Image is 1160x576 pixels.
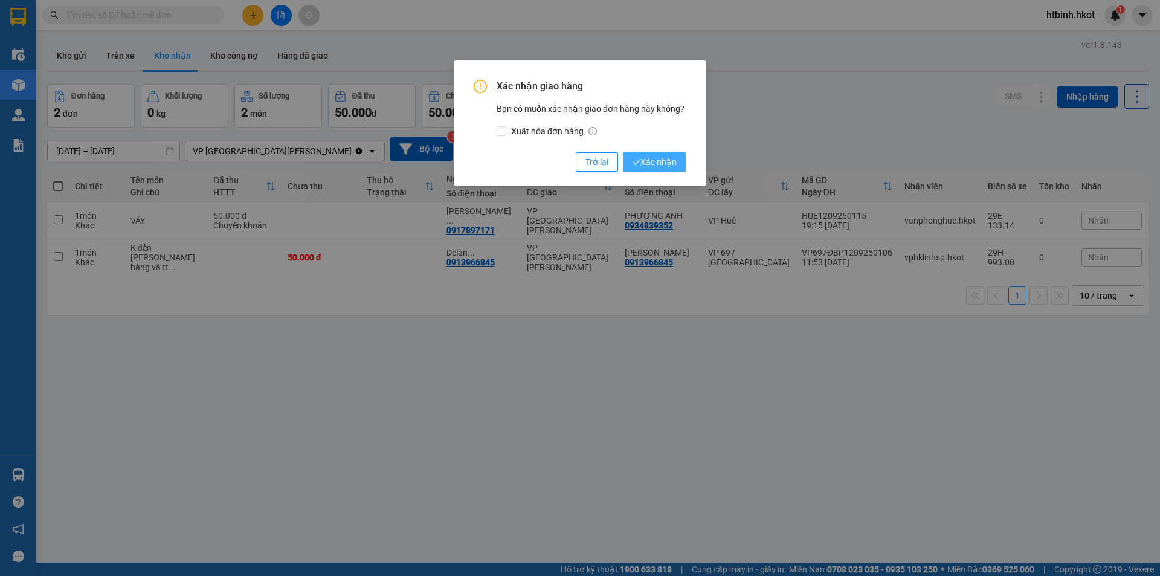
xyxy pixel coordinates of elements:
span: info-circle [588,127,597,135]
span: check [633,158,640,166]
button: checkXác nhận [623,152,686,172]
span: Trở lại [585,155,608,169]
button: Trở lại [576,152,618,172]
div: Bạn có muốn xác nhận giao đơn hàng này không? [497,102,686,138]
span: exclamation-circle [474,80,487,93]
span: Xuất hóa đơn hàng [506,125,602,138]
span: Xác nhận giao hàng [497,80,686,93]
span: Xác nhận [633,155,677,169]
